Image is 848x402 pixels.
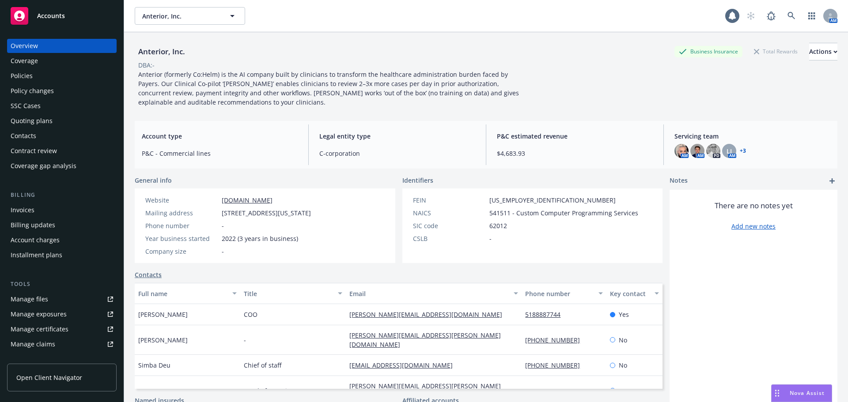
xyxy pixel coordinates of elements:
a: [PHONE_NUMBER] [525,361,587,369]
span: [US_EMPLOYER_IDENTIFICATION_NUMBER] [489,195,616,205]
a: 5188887744 [525,310,568,319]
span: Anterior (formerly Co:Helm) is the AI company built by clinicians to transform the healthcare adm... [138,70,521,106]
a: Manage claims [7,337,117,351]
a: SSC Cases [7,99,117,113]
span: Head of Security [244,386,292,395]
a: [DOMAIN_NAME] [222,196,273,204]
div: DBA: - [138,60,155,70]
a: Manage certificates [7,322,117,336]
a: Report a Bug [762,7,780,25]
a: Manage exposures [7,307,117,321]
div: Coverage gap analysis [11,159,76,173]
button: Title [240,283,346,304]
a: Search [783,7,800,25]
div: CSLB [413,234,486,243]
div: Contacts [11,129,36,143]
span: P&C estimated revenue [497,131,653,141]
a: Coverage [7,54,117,68]
span: Servicing team [674,131,830,141]
span: Identifiers [402,176,433,185]
a: [EMAIL_ADDRESS][DOMAIN_NAME] [349,361,460,369]
span: No [619,361,627,370]
span: Simba Deu [138,361,170,370]
span: [PERSON_NAME] [138,335,188,345]
span: P&C - Commercial lines [142,149,298,158]
a: +3 [740,148,746,154]
button: Key contact [606,283,662,304]
span: General info [135,176,172,185]
span: Accounts [37,12,65,19]
a: [PHONE_NUMBER] [525,336,587,344]
button: Actions [809,43,837,60]
span: C-corporation [319,149,475,158]
span: Nova Assist [790,389,825,397]
div: Policies [11,69,33,83]
div: SSC Cases [11,99,41,113]
div: Contract review [11,144,57,158]
a: Installment plans [7,248,117,262]
a: Switch app [803,7,821,25]
span: [PERSON_NAME] [138,310,188,319]
a: Policy changes [7,84,117,98]
a: Contacts [7,129,117,143]
span: There are no notes yet [715,200,793,211]
span: 541511 - Custom Computer Programming Services [489,208,638,218]
button: Nova Assist [771,384,832,402]
span: COO [244,310,257,319]
span: No [619,386,627,395]
span: - [222,247,224,256]
a: Contacts [135,270,162,279]
a: Policies [7,69,117,83]
a: Account charges [7,233,117,247]
div: Mailing address [145,208,218,218]
span: 62012 [489,221,507,230]
span: [PERSON_NAME] [138,386,188,395]
div: Total Rewards [750,46,802,57]
span: [STREET_ADDRESS][US_STATE] [222,208,311,218]
div: Tools [7,280,117,289]
img: photo [690,144,704,158]
img: photo [674,144,689,158]
div: Title [244,289,333,298]
a: add [827,176,837,186]
button: Email [346,283,522,304]
span: Account type [142,131,298,141]
span: 2022 (3 years in business) [222,234,298,243]
div: Full name [138,289,227,298]
a: Invoices [7,203,117,217]
div: Actions [809,43,837,60]
div: Coverage [11,54,38,68]
span: Notes [670,176,688,186]
div: Billing updates [11,218,55,232]
span: Open Client Navigator [16,373,82,382]
a: Accounts [7,4,117,28]
span: Legal entity type [319,131,475,141]
a: Billing updates [7,218,117,232]
a: 2155272193 [525,387,568,395]
div: Phone number [145,221,218,230]
div: Key contact [610,289,649,298]
div: SIC code [413,221,486,230]
div: Manage certificates [11,322,68,336]
div: Overview [11,39,38,53]
span: Anterior, Inc. [142,11,219,21]
span: - [244,335,246,345]
span: $4,683.93 [497,149,653,158]
div: Year business started [145,234,218,243]
a: [PERSON_NAME][EMAIL_ADDRESS][DOMAIN_NAME] [349,310,509,319]
a: [PERSON_NAME][EMAIL_ADDRESS][PERSON_NAME][DOMAIN_NAME] [349,382,501,399]
div: Installment plans [11,248,62,262]
div: Manage BORs [11,352,52,366]
div: Manage files [11,292,48,306]
a: Start snowing [742,7,760,25]
div: Manage exposures [11,307,67,321]
button: Phone number [522,283,606,304]
button: Full name [135,283,240,304]
button: Anterior, Inc. [135,7,245,25]
a: Manage BORs [7,352,117,366]
a: [PERSON_NAME][EMAIL_ADDRESS][PERSON_NAME][DOMAIN_NAME] [349,331,501,349]
div: Company size [145,247,218,256]
div: Manage claims [11,337,55,351]
a: Quoting plans [7,114,117,128]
